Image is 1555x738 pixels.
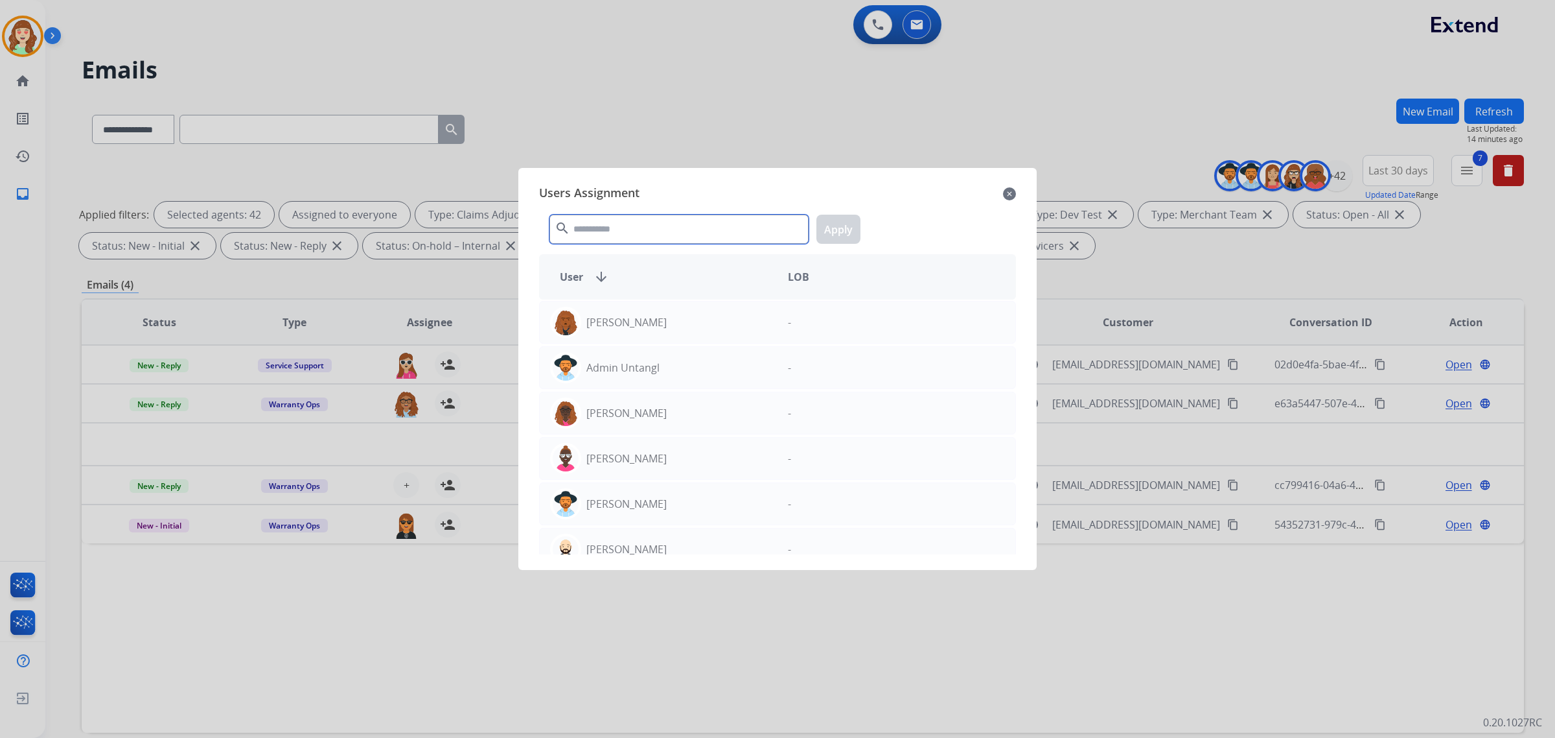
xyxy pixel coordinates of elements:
[586,360,660,375] p: Admin Untangl
[788,405,791,421] p: -
[549,269,777,285] div: User
[593,269,609,285] mat-icon: arrow_downward
[1003,186,1016,202] mat-icon: close
[788,542,791,557] p: -
[586,542,667,557] p: [PERSON_NAME]
[788,451,791,466] p: -
[816,215,860,244] button: Apply
[788,269,809,285] span: LOB
[586,496,667,512] p: [PERSON_NAME]
[586,405,667,421] p: [PERSON_NAME]
[788,315,791,330] p: -
[788,360,791,375] p: -
[555,220,570,236] mat-icon: search
[788,496,791,512] p: -
[586,315,667,330] p: [PERSON_NAME]
[586,451,667,466] p: [PERSON_NAME]
[539,184,639,204] span: Users Assignment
